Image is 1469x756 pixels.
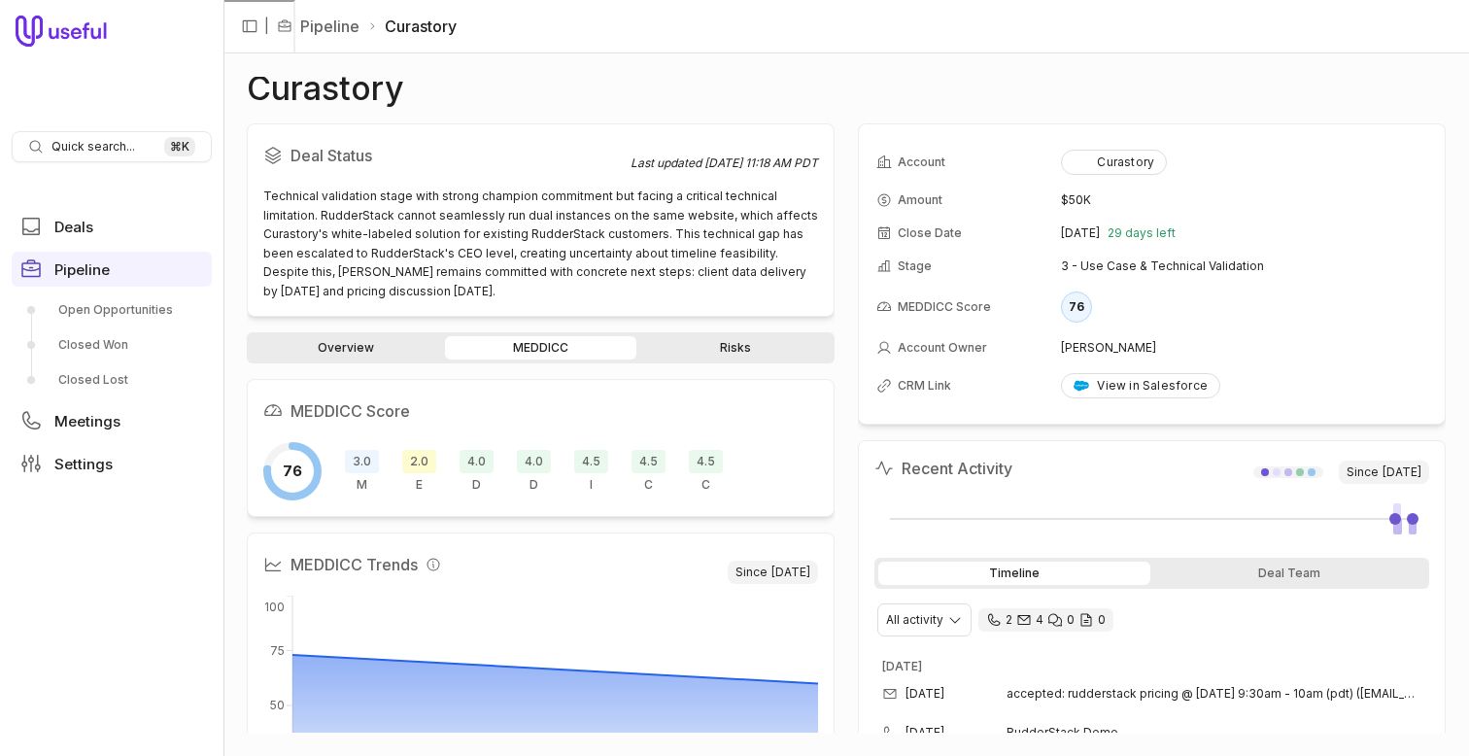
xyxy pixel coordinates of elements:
div: View in Salesforce [1074,378,1208,394]
span: Quick search... [51,139,135,155]
span: 3.0 [345,450,379,473]
div: Competition [689,450,723,493]
span: | [264,15,269,38]
div: Decision Process [517,450,551,493]
time: [DATE] [905,725,944,740]
span: Pipeline [54,262,110,277]
span: Stage [898,258,932,274]
span: I [590,477,593,493]
a: Pipeline [300,15,359,38]
td: 3 - Use Case & Technical Validation [1061,251,1427,282]
a: MEDDICC [445,336,635,360]
td: $50K [1061,185,1427,216]
a: Closed Lost [12,364,212,395]
a: Closed Won [12,329,212,361]
a: View in Salesforce [1061,373,1220,398]
span: 4.5 [574,450,608,473]
div: Curastory [1074,155,1154,170]
time: [DATE] [1383,464,1421,480]
span: Settings [54,457,113,471]
span: 4.5 [632,450,666,473]
div: 2 calls and 4 email threads [978,608,1113,632]
kbd: ⌘ K [164,137,195,156]
a: Open Opportunities [12,294,212,326]
div: Technical validation stage with strong champion commitment but facing a critical technical limita... [263,187,818,300]
span: CRM Link [898,378,951,394]
span: RudderStack Demo [1007,725,1398,740]
div: Indicate Pain [574,450,608,493]
button: Curastory [1061,150,1167,175]
div: Last updated [631,155,818,171]
time: [DATE] 11:18 AM PDT [704,155,818,170]
a: Pipeline [12,252,212,287]
h2: Deal Status [263,140,631,171]
tspan: 100 [264,600,285,614]
h2: MEDDICC Score [263,395,818,427]
span: 4.0 [460,450,494,473]
span: C [644,477,653,493]
span: 4.0 [517,450,551,473]
span: accepted: rudderstack pricing @ [DATE] 9:30am - 10am (pdt) ([EMAIL_ADDRESS][DOMAIN_NAME]) [1007,686,1421,702]
span: Deals [54,220,93,234]
span: Account [898,155,945,170]
span: Close Date [898,225,962,241]
a: Overview [251,336,441,360]
time: [DATE] [771,565,810,580]
td: [PERSON_NAME] [1061,332,1427,363]
span: 76 [283,460,302,483]
tspan: 75 [270,643,285,658]
h1: Curastory [247,77,404,100]
span: 29 days left [1108,225,1176,241]
a: Risks [640,336,831,360]
div: 76 [1061,292,1092,323]
div: Deal Team [1154,562,1426,585]
span: E [416,477,423,493]
span: Meetings [54,414,120,429]
time: [DATE] [882,659,922,673]
span: D [530,477,538,493]
span: D [472,477,481,493]
div: Pipeline submenu [12,294,212,395]
span: M [357,477,367,493]
button: Collapse sidebar [235,12,264,41]
div: Timeline [878,562,1150,585]
div: Champion [632,450,666,493]
a: Meetings [12,403,212,438]
time: [DATE] [905,686,944,702]
h2: Recent Activity [874,457,1012,480]
a: Deals [12,209,212,244]
span: 4.5 [689,450,723,473]
a: Settings [12,446,212,481]
tspan: 50 [270,698,285,712]
h2: MEDDICC Trends [263,549,728,580]
span: Amount [898,192,942,208]
li: Curastory [367,15,457,38]
time: [DATE] [1061,225,1100,241]
span: 2.0 [402,450,436,473]
span: Since [728,561,818,584]
div: Metrics [345,450,379,493]
div: Overall MEDDICC score [263,442,322,500]
span: MEDDICC Score [898,299,991,315]
div: Decision Criteria [460,450,494,493]
span: C [701,477,710,493]
div: Economic Buyer [402,450,436,493]
span: Since [1339,461,1429,484]
span: Account Owner [898,340,987,356]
